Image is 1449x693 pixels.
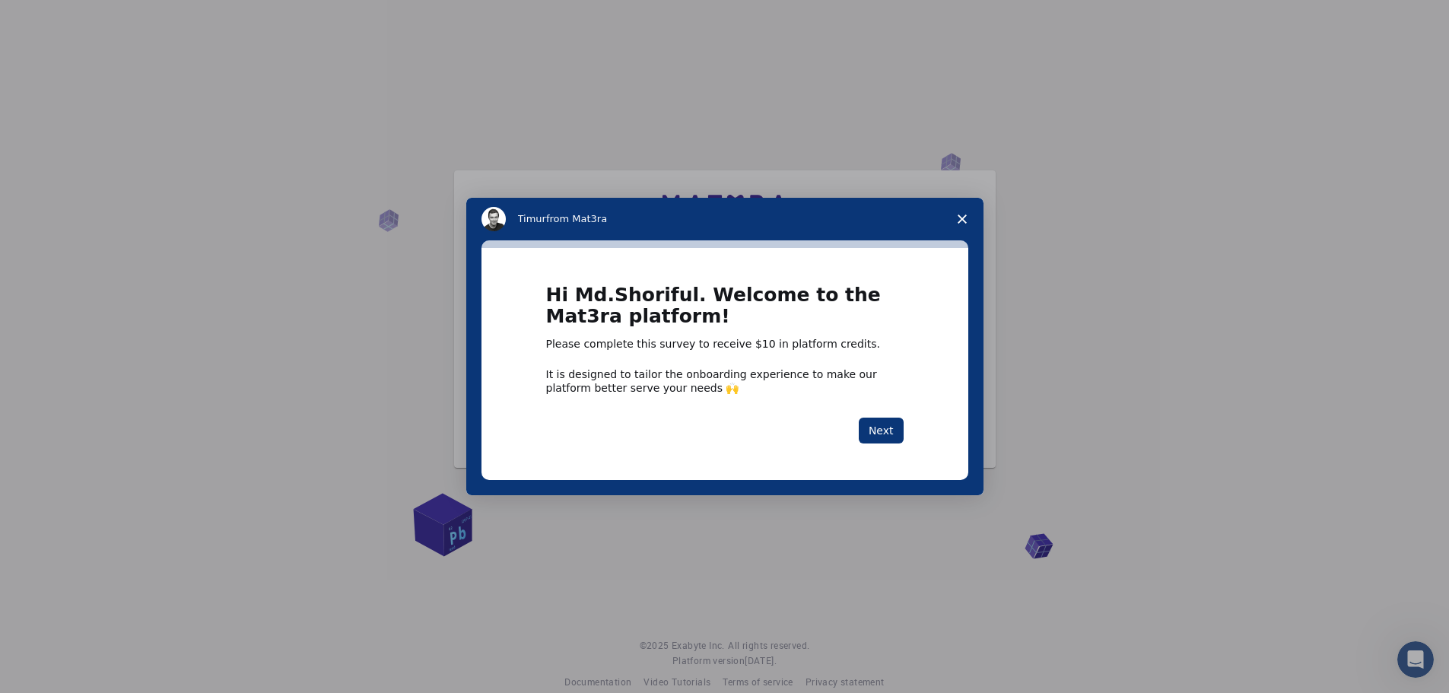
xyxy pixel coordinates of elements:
[546,285,904,337] h1: Hi Md.Shoriful. Welcome to the Mat3ra platform!
[859,418,904,443] button: Next
[941,198,983,240] span: Close survey
[30,11,85,24] span: Support
[546,367,904,395] div: It is designed to tailor the onboarding experience to make our platform better serve your needs 🙌
[481,207,506,231] img: Profile image for Timur
[546,213,607,224] span: from Mat3ra
[546,337,904,352] div: Please complete this survey to receive $10 in platform credits.
[518,213,546,224] span: Timur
